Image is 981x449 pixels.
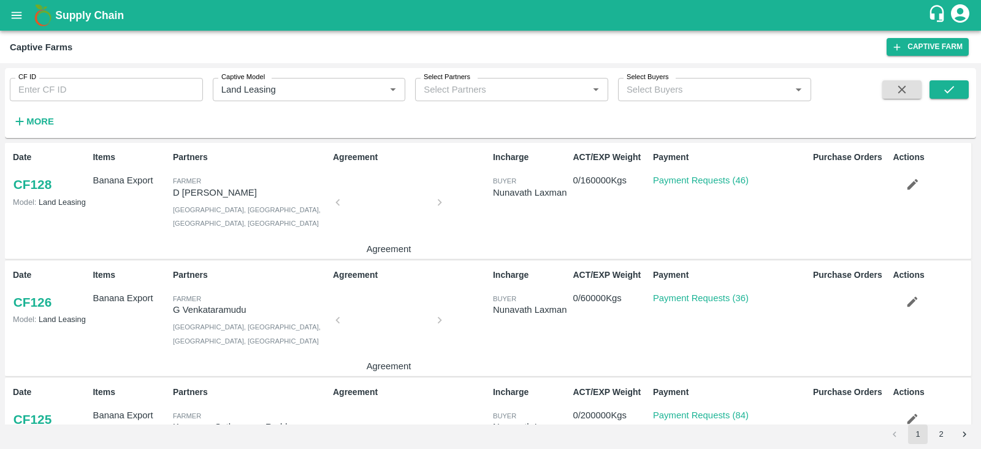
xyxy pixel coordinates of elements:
span: Farmer [173,295,201,302]
span: Model: [13,315,36,324]
button: Open [385,82,401,98]
p: Date [13,269,88,282]
b: Supply Chain [55,9,124,21]
span: Model: [13,198,36,207]
p: Kommuru Satheeswar Reddy [173,420,328,434]
nav: pagination navigation [883,424,976,444]
p: Actions [893,151,968,164]
p: Actions [893,386,968,399]
p: ACT/EXP Weight [573,386,647,399]
input: Select Partners [419,82,568,98]
p: D [PERSON_NAME] [173,186,328,199]
div: Nunavath Laxman [493,420,568,434]
span: buyer [493,412,516,420]
p: Banana Export [93,409,167,422]
p: Payment [653,386,808,399]
button: page 1 [908,424,928,444]
input: Select Buyers [622,82,771,98]
a: CF128 [13,174,52,196]
a: Captive Farm [887,38,969,56]
p: Agreement [333,386,488,399]
strong: More [26,117,54,126]
p: 0 / 60000 Kgs [573,291,647,305]
div: account of current user [949,2,971,28]
p: Payment [653,269,808,282]
span: Farmer [173,177,201,185]
div: Nunavath Laxman [493,303,568,317]
p: Incharge [493,269,568,282]
button: Open [588,82,604,98]
img: logo [31,3,55,28]
p: Items [93,386,167,399]
p: Partners [173,386,328,399]
p: Date [13,386,88,399]
div: customer-support [928,4,949,26]
label: CF ID [18,72,36,82]
p: Partners [173,151,328,164]
p: Agreement [343,242,435,256]
button: open drawer [2,1,31,29]
p: Agreement [343,359,435,373]
p: Purchase Orders [813,151,888,164]
p: Partners [173,269,328,282]
p: Actions [893,269,968,282]
p: Land Leasing [13,196,88,208]
a: Payment Requests (36) [653,293,749,303]
p: Purchase Orders [813,269,888,282]
button: Go to page 2 [931,424,951,444]
span: buyer [493,295,516,302]
button: More [10,111,57,132]
p: Items [93,151,167,164]
p: Banana Export [93,174,167,187]
a: Supply Chain [55,7,928,24]
a: Payment Requests (84) [653,410,749,420]
span: buyer [493,177,516,185]
input: Enter CF ID [10,78,203,101]
p: 0 / 200000 Kgs [573,409,647,422]
a: CF125 [13,409,52,431]
p: Incharge [493,386,568,399]
p: Land Leasing [13,313,88,325]
div: Captive Farms [10,39,72,55]
input: Enter Captive Model [216,82,366,98]
p: 0 / 160000 Kgs [573,174,647,187]
label: Select Buyers [627,72,669,82]
p: Date [13,151,88,164]
div: Nunavath Laxman [493,186,568,199]
label: Captive Model [221,72,265,82]
a: CF126 [13,291,52,313]
button: Go to next page [955,424,974,444]
p: Agreement [333,151,488,164]
p: Incharge [493,151,568,164]
span: [GEOGRAPHIC_DATA], [GEOGRAPHIC_DATA], [GEOGRAPHIC_DATA], [GEOGRAPHIC_DATA] [173,206,321,227]
p: Purchase Orders [813,386,888,399]
p: ACT/EXP Weight [573,151,647,164]
p: Payment [653,151,808,164]
p: Agreement [333,269,488,282]
p: Banana Export [93,291,167,305]
p: G Venkataramudu [173,303,328,317]
label: Select Partners [424,72,470,82]
span: Farmer [173,412,201,420]
p: ACT/EXP Weight [573,269,647,282]
span: [GEOGRAPHIC_DATA], [GEOGRAPHIC_DATA], [GEOGRAPHIC_DATA], [GEOGRAPHIC_DATA] [173,323,321,344]
button: Open [790,82,806,98]
p: Items [93,269,167,282]
a: Payment Requests (46) [653,175,749,185]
